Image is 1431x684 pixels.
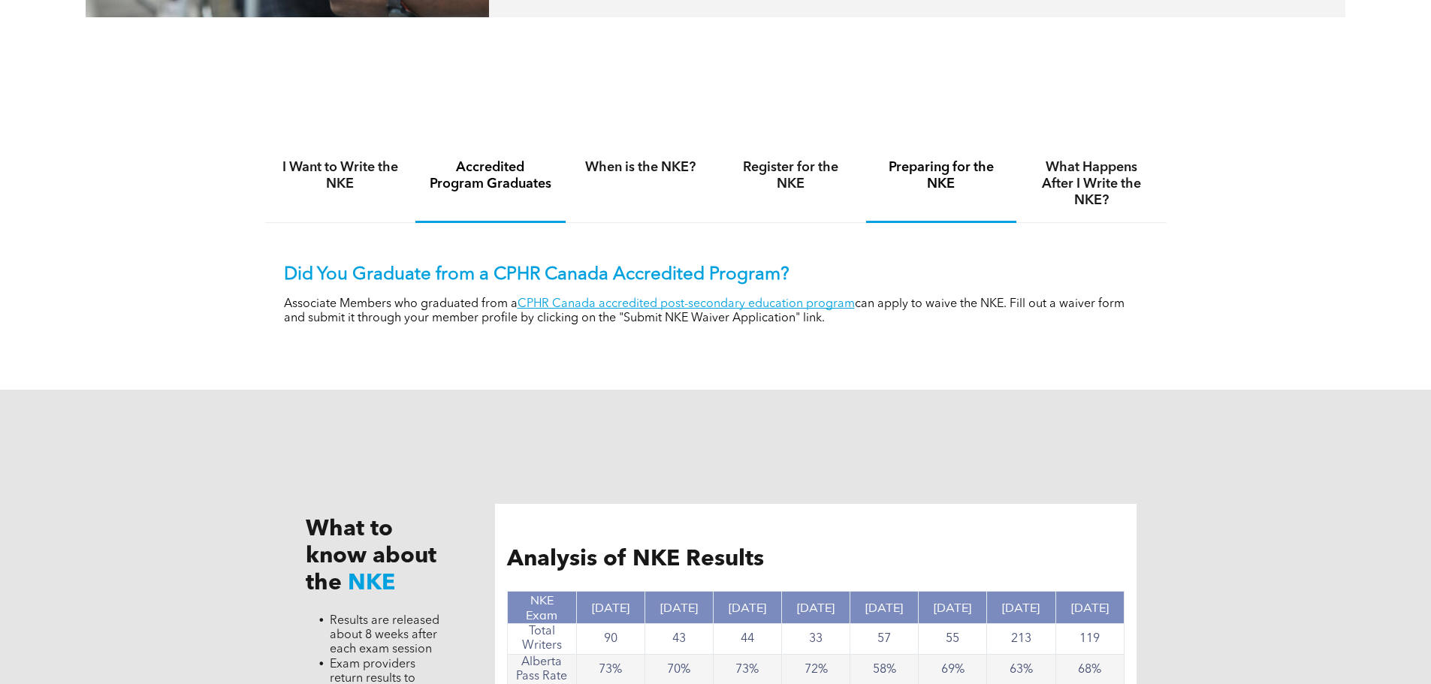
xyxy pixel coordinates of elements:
td: 57 [850,624,919,655]
td: 119 [1055,624,1124,655]
th: [DATE] [645,592,713,624]
p: Associate Members who graduated from a can apply to waive the NKE. Fill out a waiver form and sub... [284,297,1148,326]
th: NKE Exam [508,592,576,624]
span: Analysis of NKE Results [507,548,764,571]
th: [DATE] [850,592,919,624]
td: Total Writers [508,624,576,655]
h4: Preparing for the NKE [880,159,1003,192]
span: NKE [348,572,395,595]
span: What to know about the [306,518,436,595]
td: 90 [576,624,645,655]
td: 43 [645,624,713,655]
th: [DATE] [576,592,645,624]
td: 55 [919,624,987,655]
th: [DATE] [919,592,987,624]
th: [DATE] [713,592,781,624]
td: 213 [987,624,1055,655]
p: Did You Graduate from a CPHR Canada Accredited Program? [284,264,1148,286]
span: Results are released about 8 weeks after each exam session [330,615,439,655]
td: 33 [781,624,850,655]
h4: Accredited Program Graduates [429,159,552,192]
h4: When is the NKE? [579,159,702,176]
h4: What Happens After I Write the NKE? [1030,159,1153,209]
a: CPHR Canada accredited post-secondary education program [518,298,855,310]
td: 44 [713,624,781,655]
th: [DATE] [781,592,850,624]
h4: I Want to Write the NKE [279,159,402,192]
th: [DATE] [1055,592,1124,624]
th: [DATE] [987,592,1055,624]
h4: Register for the NKE [729,159,853,192]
